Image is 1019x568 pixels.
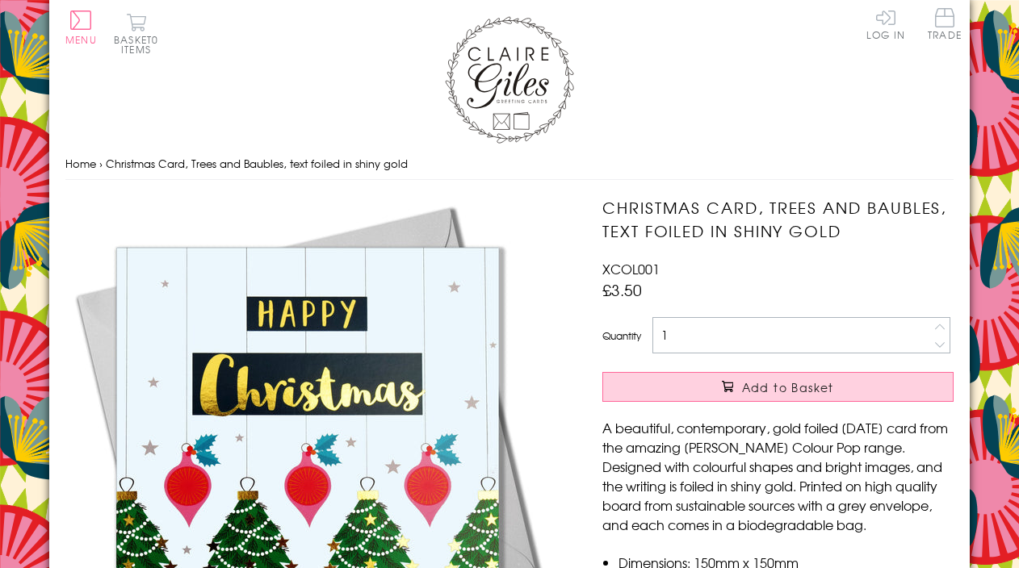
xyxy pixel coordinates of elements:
[928,8,962,40] span: Trade
[602,418,954,534] p: A beautiful, contemporary, gold foiled [DATE] card from the amazing [PERSON_NAME] Colour Pop rang...
[65,156,96,171] a: Home
[866,8,905,40] a: Log In
[99,156,103,171] span: ›
[65,10,97,44] button: Menu
[114,13,158,54] button: Basket0 items
[602,372,954,402] button: Add to Basket
[445,16,574,144] img: Claire Giles Greetings Cards
[65,32,97,47] span: Menu
[602,196,954,243] h1: Christmas Card, Trees and Baubles, text foiled in shiny gold
[602,328,641,343] label: Quantity
[742,379,834,395] span: Add to Basket
[602,259,660,278] span: XCOL001
[602,278,642,301] span: £3.50
[65,148,954,181] nav: breadcrumbs
[121,32,158,56] span: 0 items
[928,8,962,43] a: Trade
[106,156,408,171] span: Christmas Card, Trees and Baubles, text foiled in shiny gold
